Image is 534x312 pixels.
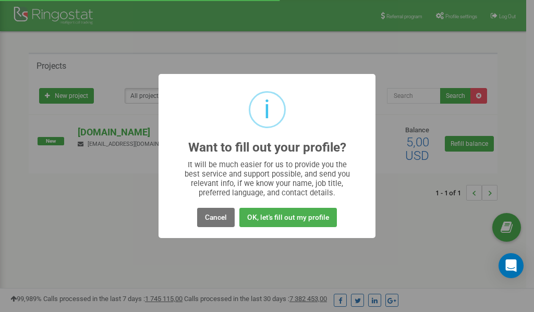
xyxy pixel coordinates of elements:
[197,208,235,227] button: Cancel
[264,93,270,127] div: i
[239,208,337,227] button: OK, let's fill out my profile
[179,160,355,197] div: It will be much easier for us to provide you the best service and support possible, and send you ...
[188,141,346,155] h2: Want to fill out your profile?
[499,253,524,278] div: Open Intercom Messenger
